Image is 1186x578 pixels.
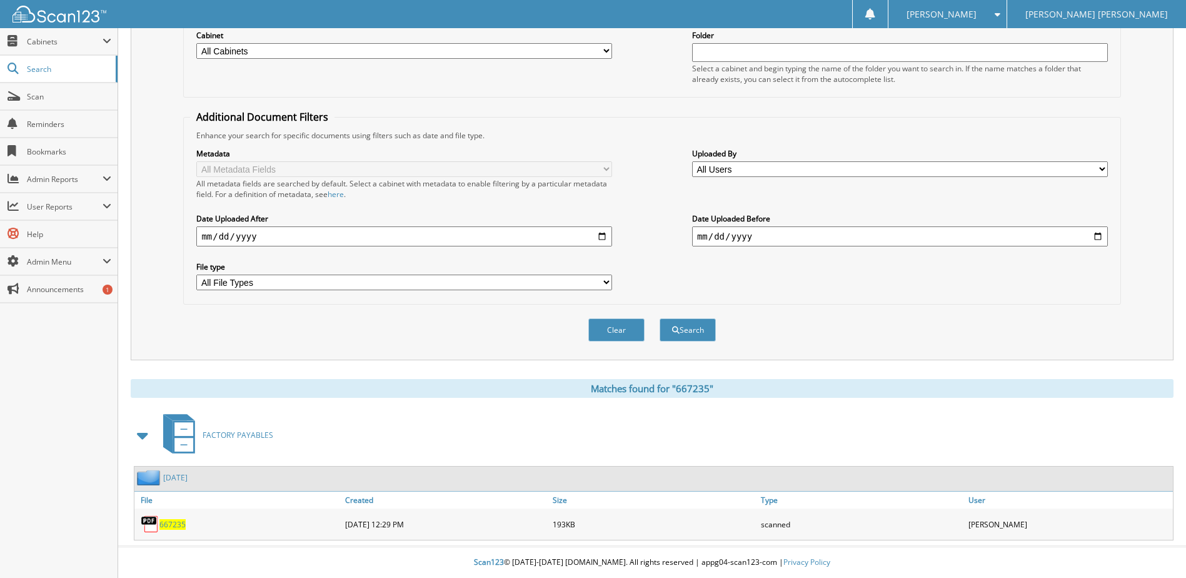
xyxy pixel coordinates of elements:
div: © [DATE]-[DATE] [DOMAIN_NAME]. All rights reserved | appg04-scan123-com | [118,547,1186,578]
img: PDF.png [141,515,159,534]
label: Date Uploaded After [196,213,612,224]
div: 193KB [550,512,757,537]
span: Reminders [27,119,111,129]
iframe: Chat Widget [1123,518,1186,578]
a: [DATE] [163,472,188,483]
input: start [196,226,612,246]
span: Bookmarks [27,146,111,157]
span: Search [27,64,109,74]
div: [DATE] 12:29 PM [342,512,550,537]
div: Enhance your search for specific documents using filters such as date and file type. [190,130,1113,141]
button: Clear [588,318,645,342]
span: Announcements [27,284,111,295]
a: Type [758,492,965,509]
a: 667235 [159,519,186,530]
a: Size [550,492,757,509]
legend: Additional Document Filters [190,110,334,124]
div: Select a cabinet and begin typing the name of the folder you want to search in. If the name match... [692,63,1108,84]
span: [PERSON_NAME] [907,11,977,18]
a: here [328,189,344,200]
span: Scan123 [474,557,504,567]
a: FACTORY PAYABLES [156,410,273,460]
a: Privacy Policy [783,557,830,567]
span: Cabinets [27,36,103,47]
label: Uploaded By [692,148,1108,159]
div: [PERSON_NAME] [965,512,1173,537]
span: [PERSON_NAME] [PERSON_NAME] [1025,11,1168,18]
span: Help [27,229,111,240]
button: Search [660,318,716,342]
span: User Reports [27,201,103,212]
label: Folder [692,30,1108,41]
label: Cabinet [196,30,612,41]
img: scan123-logo-white.svg [13,6,106,23]
a: File [134,492,342,509]
a: Created [342,492,550,509]
a: User [965,492,1173,509]
span: Scan [27,91,111,102]
img: folder2.png [137,470,163,485]
div: Matches found for "667235" [131,379,1173,398]
div: All metadata fields are searched by default. Select a cabinet with metadata to enable filtering b... [196,178,612,200]
span: Admin Reports [27,174,103,185]
input: end [692,226,1108,246]
label: File type [196,261,612,272]
div: 1 [103,285,113,295]
span: Admin Menu [27,256,103,267]
span: FACTORY PAYABLES [203,430,273,440]
div: scanned [758,512,965,537]
label: Metadata [196,148,612,159]
label: Date Uploaded Before [692,213,1108,224]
